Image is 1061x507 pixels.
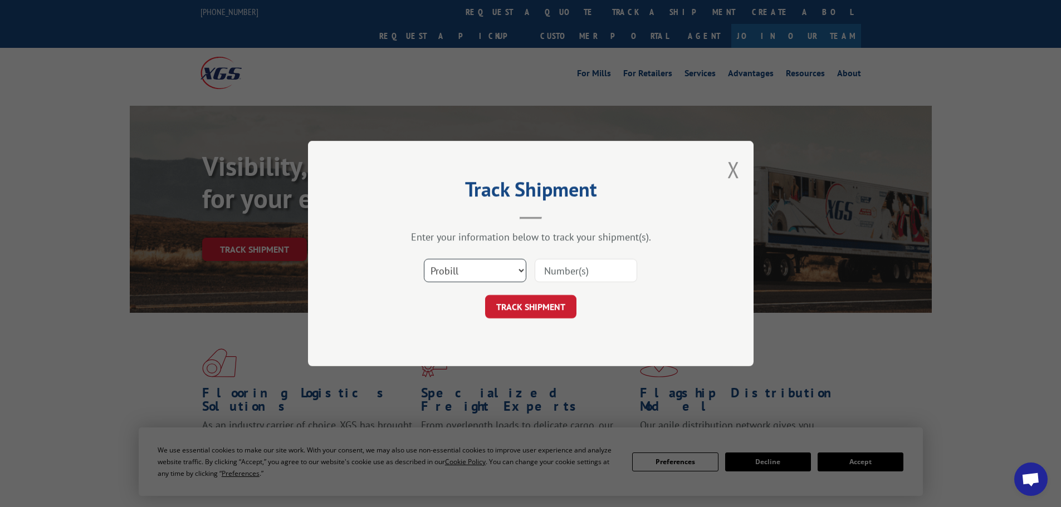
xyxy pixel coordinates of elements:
[727,155,740,184] button: Close modal
[535,259,637,282] input: Number(s)
[485,295,576,318] button: TRACK SHIPMENT
[364,230,698,243] div: Enter your information below to track your shipment(s).
[364,181,698,203] h2: Track Shipment
[1014,462,1048,496] div: Open chat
